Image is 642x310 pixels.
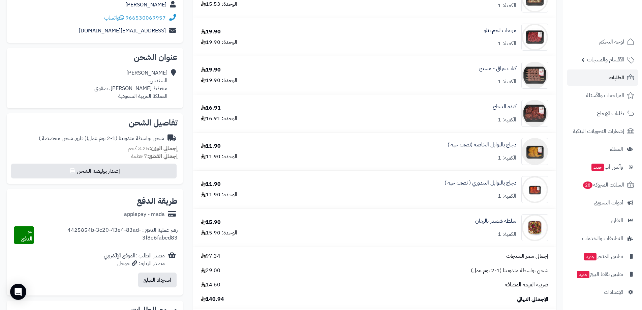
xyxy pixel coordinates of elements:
div: الوحدة: 15.53 [201,0,237,8]
a: دجاج بالتوابل التندوري ( نصف حبة ) [445,179,516,187]
button: استرداد المبلغ [138,273,177,287]
div: الوحدة: 11.90 [201,153,237,161]
a: إشعارات التحويلات البنكية [567,123,638,139]
span: 14.60 [201,281,220,289]
span: العملاء [610,144,623,154]
span: ضريبة القيمة المضافة [505,281,548,289]
div: مصدر الطلب :الموقع الإلكتروني [104,252,165,267]
a: التقارير [567,213,638,229]
a: [PERSON_NAME] [125,1,166,9]
div: الكمية: 1 [498,230,516,238]
a: الإعدادات [567,284,638,300]
a: 966530069957 [125,14,166,22]
a: التطبيقات والخدمات [567,230,638,247]
img: 733_6866574c66084_9d3d89a7-90x90.png [522,138,548,165]
small: 7 قطعة [131,152,178,160]
strong: إجمالي القطع: [147,152,178,160]
strong: إجمالي الوزن: [149,144,178,152]
a: طلبات الإرجاع [567,105,638,121]
img: 698_6866572b65a0a_9248216a-90x90.png [522,100,548,127]
a: السلات المتروكة28 [567,177,638,193]
h2: تفاصيل الشحن [12,119,178,127]
div: الوحدة: 19.90 [201,38,237,46]
span: إجمالي سعر المنتجات [506,252,548,260]
span: جديد [577,271,589,278]
span: 29.00 [201,267,220,275]
span: الإجمالي النهائي [517,295,548,303]
a: وآتس آبجديد [567,159,638,175]
span: التطبيقات والخدمات [582,234,623,243]
div: الوحدة: 15.90 [201,229,237,237]
div: الوحدة: 16.91 [201,115,237,122]
img: 809_68665767415df_d3b845ec-90x90.jpg [522,214,548,241]
div: شحن بواسطة مندوبينا (1-2 يوم عمل) [39,135,164,142]
div: مصدر الزيارة: جوجل [104,260,165,267]
div: الكمية: 1 [498,116,516,124]
a: سلطة شمندر بالرمان [475,217,516,225]
a: تطبيق نقاط البيعجديد [567,266,638,282]
a: [EMAIL_ADDRESS][DOMAIN_NAME] [79,27,166,35]
img: 734_6866574cd3b9a_f7d13726-90x90.png [522,176,548,203]
a: لوحة التحكم [567,34,638,50]
a: دجاج بالتوابل الخاصة (نصف حبة ) [448,141,516,149]
span: تطبيق نقاط البيع [576,270,623,279]
small: 3.25 كجم [128,144,178,152]
a: مربعات لحم بتلو [484,27,516,34]
div: 15.90 [201,219,221,226]
a: كباب عراقى - مسيخ [479,65,516,73]
span: المراجعات والأسئلة [586,91,624,100]
span: الأقسام والمنتجات [587,55,624,64]
div: الوحدة: 11.90 [201,191,237,199]
span: إشعارات التحويلات البنكية [573,126,624,136]
div: الكمية: 1 [498,78,516,86]
div: الكمية: 1 [498,192,516,200]
div: Open Intercom Messenger [10,284,26,300]
span: 28 [583,181,592,189]
span: وآتس آب [591,162,623,172]
div: الوحدة: 19.90 [201,77,237,84]
span: ( طرق شحن مخصصة ) [39,134,87,142]
span: جديد [591,164,604,171]
button: إصدار بوليصة الشحن [11,164,177,178]
span: لوحة التحكم [599,37,624,47]
div: الكمية: 1 [498,154,516,162]
div: رقم عملية الدفع : 4425854b-3c20-43e4-83ad-3f8e6fabed83 [34,226,178,244]
span: شحن بواسطة مندوبينا (1-2 يوم عمل) [471,267,548,275]
a: الطلبات [567,69,638,86]
span: طلبات الإرجاع [597,109,624,118]
span: 97.34 [201,252,220,260]
span: السلات المتروكة [582,180,624,190]
a: كبدة الدجاج [493,103,516,111]
div: applepay - mada [124,210,165,218]
span: الطلبات [609,73,624,82]
a: واتساب [104,14,124,22]
span: جديد [584,253,597,260]
span: تم الدفع [21,227,32,243]
a: أدوات التسويق [567,195,638,211]
span: أدوات التسويق [594,198,623,207]
span: التقارير [610,216,623,225]
div: [PERSON_NAME] السندس، مخطط [PERSON_NAME]، صفوى المملكة العربية السعودية [94,69,167,100]
h2: عنوان الشحن [12,53,178,61]
div: 11.90 [201,142,221,150]
a: العملاء [567,141,638,157]
a: المراجعات والأسئلة [567,87,638,104]
div: الكمية: 1 [498,2,516,9]
div: 11.90 [201,180,221,188]
div: 19.90 [201,66,221,74]
img: 576_686657059ff5d_e8616abb-90x90.png [522,24,548,51]
div: 19.90 [201,28,221,36]
span: تطبيق المتجر [583,252,623,261]
div: الكمية: 1 [498,40,516,48]
img: 649_686657195e3ea_722568f5-90x90.png [522,62,548,89]
h2: طريقة الدفع [137,197,178,205]
a: تطبيق المتجرجديد [567,248,638,264]
div: 16.91 [201,104,221,112]
span: 140.94 [201,295,224,303]
span: الإعدادات [604,287,623,297]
